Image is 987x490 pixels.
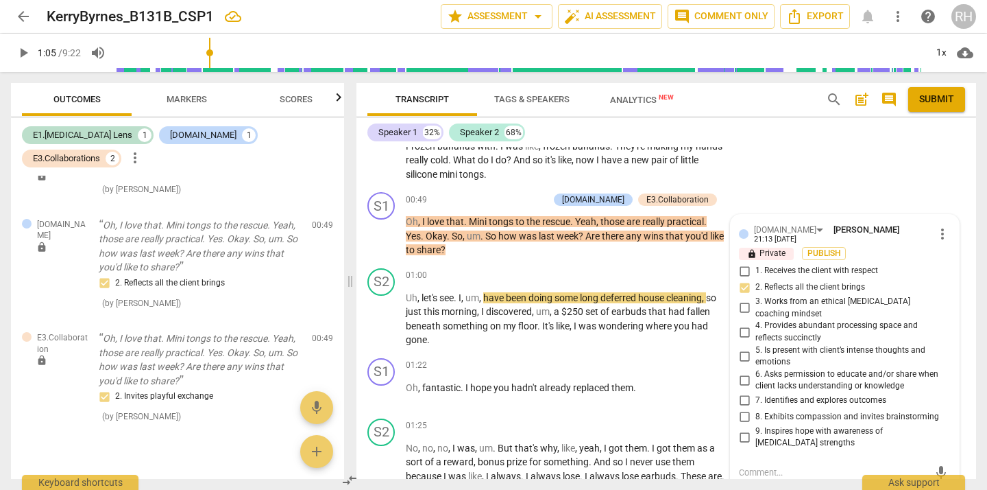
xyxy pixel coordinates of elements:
span: them [625,443,647,454]
span: , [479,292,483,303]
span: Markers [167,94,207,104]
h2: KerryByrnes_B131B_CSP1 [47,8,214,25]
span: What [453,154,478,165]
span: you [674,320,692,331]
span: ( by [PERSON_NAME] ) [102,185,181,194]
span: fallen [687,306,710,317]
button: Comment only [668,4,775,29]
span: new [631,154,651,165]
span: , [600,443,604,454]
span: Export [786,8,844,25]
div: [DOMAIN_NAME] [562,194,624,206]
span: ( by [PERSON_NAME] ) [102,412,181,421]
span: those [600,216,626,227]
span: was [578,320,598,331]
span: 00:49 [406,194,427,206]
span: arrow_drop_down [530,8,546,25]
span: pair [651,154,670,165]
span: auto_fix_high [564,8,581,25]
span: Filler word [406,292,417,303]
span: how [498,231,519,242]
span: play_arrow [15,45,32,61]
span: And [594,456,613,467]
span: them [611,382,633,393]
label: Asks the client what they want to learn about their ADHD challenges and strengths when the client... [733,369,945,393]
button: Volume [86,40,110,65]
span: share [417,244,441,255]
button: Play [11,40,36,65]
a: Help [916,4,940,29]
span: [DOMAIN_NAME] [37,219,88,242]
span: , [418,382,422,393]
span: . [570,216,575,227]
span: prize [507,456,529,467]
span: search [826,91,842,108]
span: Filler word [406,382,418,393]
span: , [418,443,422,454]
span: Filler word [422,443,433,454]
div: [DOMAIN_NAME] [754,224,816,237]
span: , [550,306,554,317]
span: Transcript [395,94,449,104]
span: Okay [426,231,447,242]
span: lock [36,242,47,253]
span: . [633,382,636,393]
span: , [463,231,467,242]
span: , [474,456,478,467]
span: frozen [543,141,572,152]
span: practical [667,216,704,227]
span: 01:25 [406,420,427,432]
span: Tags & Speakers [494,94,570,104]
span: really [642,216,667,227]
span: earbuds [611,306,648,317]
span: ? [507,154,513,165]
span: Assessment [447,8,546,25]
span: long [580,292,600,303]
span: 6. Asks permission to educate and/or share when client lacks understanding or knowledge [755,369,945,393]
span: a [436,456,443,467]
span: on [490,320,503,331]
span: as [697,443,709,454]
span: my [681,141,696,152]
span: that [648,306,668,317]
span: love [427,216,446,227]
label: Assists the client to identify what topic(s) and outcomes they want to explore for that session a... [733,393,945,409]
span: have [483,292,506,303]
label: Curiously takes in all that the client brings, celebrates successes, as appropriate, and reflects... [733,279,945,296]
button: Add voice note [300,391,333,424]
span: Mini [469,216,489,227]
span: deferred [600,292,638,303]
span: , [417,292,422,303]
span: Outcomes [53,94,101,104]
span: tongs [489,216,515,227]
button: RH [951,4,976,29]
span: , [477,306,481,317]
span: . [448,154,453,165]
span: of [600,306,611,317]
span: a [554,306,561,317]
span: Yes [406,231,421,242]
span: compare_arrows [341,472,358,489]
button: Show/Hide comments [878,89,900,110]
span: them [673,443,697,454]
span: , [702,292,706,303]
span: New [659,93,674,101]
span: got [609,443,625,454]
span: for [529,456,544,467]
span: do [478,154,491,165]
span: had [692,320,708,331]
span: . [704,216,707,227]
span: arrow_back [15,8,32,25]
span: It's [542,320,556,331]
span: Filler word [479,443,493,454]
span: hope [470,382,493,393]
span: see [439,292,454,303]
button: AI Assessment [558,4,662,29]
span: Submit [919,93,954,106]
span: doing [528,292,555,303]
span: 2. Reflects all the client brings [755,281,865,294]
span: do [496,154,507,165]
span: 01:22 [406,360,427,371]
span: it's [545,154,558,165]
span: 9. Inspires hope with awareness of [MEDICAL_DATA] strengths [755,425,945,450]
